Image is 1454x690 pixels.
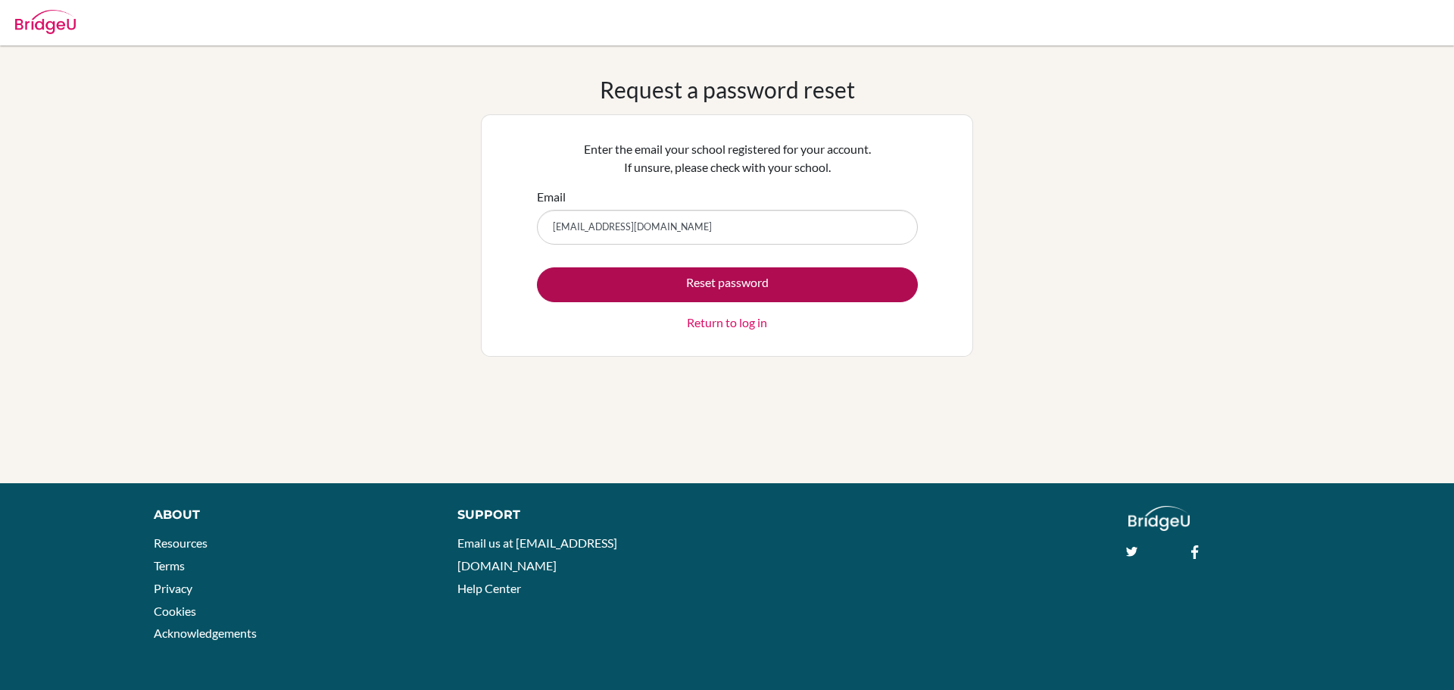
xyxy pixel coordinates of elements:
a: Resources [154,535,207,550]
button: Reset password [537,267,918,302]
a: Privacy [154,581,192,595]
label: Email [537,188,566,206]
a: Email us at [EMAIL_ADDRESS][DOMAIN_NAME] [457,535,617,573]
a: Acknowledgements [154,626,257,640]
div: About [154,506,423,524]
div: Support [457,506,710,524]
a: Return to log in [687,314,767,332]
a: Cookies [154,604,196,618]
a: Terms [154,558,185,573]
img: logo_white@2x-f4f0deed5e89b7ecb1c2cc34c3e3d731f90f0f143d5ea2071677605dd97b5244.png [1128,506,1190,531]
a: Help Center [457,581,521,595]
p: Enter the email your school registered for your account. If unsure, please check with your school. [537,140,918,176]
img: Bridge-U [15,10,76,34]
h1: Request a password reset [600,76,855,103]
